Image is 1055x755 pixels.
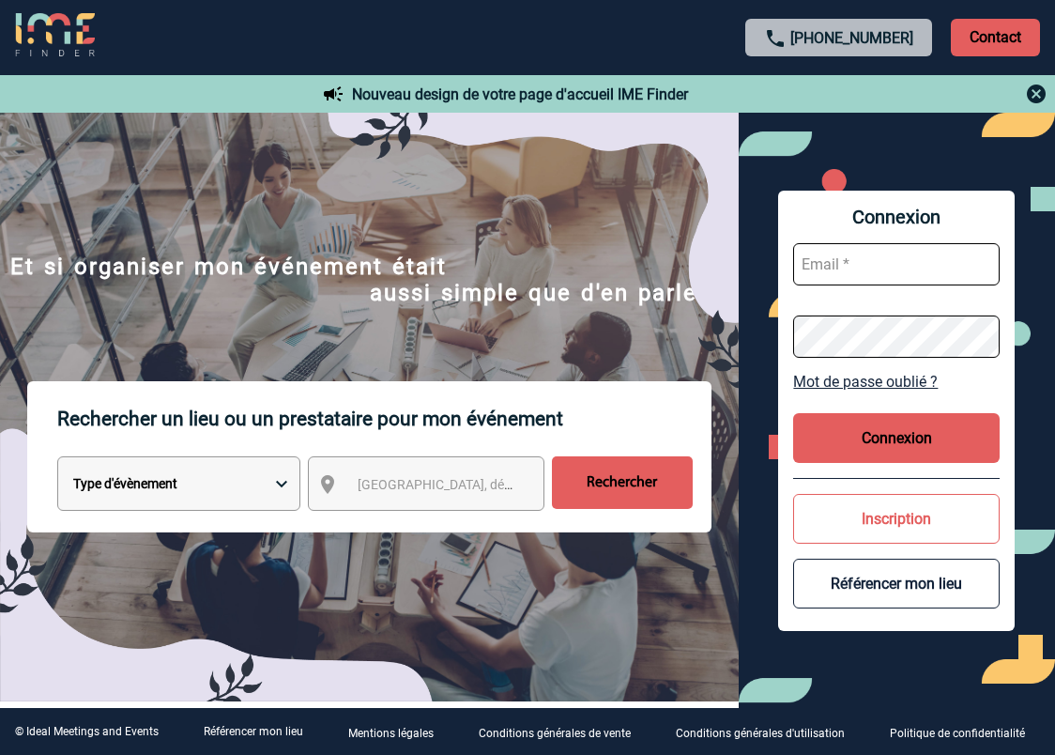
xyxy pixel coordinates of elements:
span: [GEOGRAPHIC_DATA], département, région... [358,477,619,492]
a: Politique de confidentialité [875,723,1055,741]
div: © Ideal Meetings and Events [15,725,159,738]
a: [PHONE_NUMBER] [790,29,913,47]
p: Conditions générales d'utilisation [676,727,845,740]
p: Conditions générales de vente [479,727,631,740]
input: Email * [793,243,1000,285]
img: call-24-px.png [764,27,787,50]
p: Contact [951,19,1040,56]
a: Mot de passe oublié ? [793,373,1000,391]
span: Connexion [793,206,1000,228]
a: Conditions générales d'utilisation [661,723,875,741]
button: Connexion [793,413,1000,463]
p: Mentions légales [348,727,434,740]
a: Conditions générales de vente [464,723,661,741]
a: Mentions légales [333,723,464,741]
p: Politique de confidentialité [890,727,1025,740]
input: Rechercher [552,456,693,509]
button: Référencer mon lieu [793,559,1000,609]
p: Rechercher un lieu ou un prestataire pour mon événement [57,381,693,456]
a: Référencer mon lieu [204,725,303,738]
button: Inscription [793,494,1000,544]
